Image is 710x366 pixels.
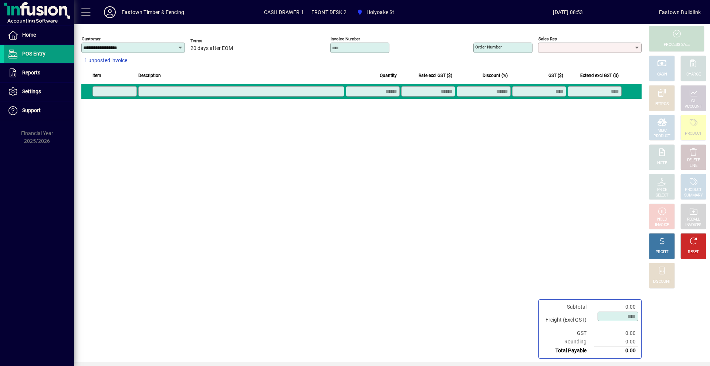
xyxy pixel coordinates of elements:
button: Profile [98,6,122,19]
span: 20 days after EOM [190,46,233,51]
div: INVOICES [685,222,701,228]
span: 1 unposted invoice [84,57,127,64]
div: GL [691,98,696,104]
div: Eastown Buildlink [659,6,701,18]
div: CASH [657,72,667,77]
td: Subtotal [542,303,594,311]
a: Settings [4,83,74,101]
div: ACCOUNT [685,104,702,110]
span: Holyoake St [354,6,397,19]
span: Item [92,71,101,80]
div: MISC [657,128,666,134]
div: Eastown Timber & Fencing [122,6,184,18]
a: Home [4,26,74,44]
div: HOLD [657,217,667,222]
div: INVOICE [655,222,669,228]
td: GST [542,329,594,338]
span: Discount (%) [483,71,508,80]
a: Reports [4,64,74,82]
span: Home [22,32,36,38]
span: CASH DRAWER 1 [264,6,304,18]
mat-label: Customer [82,36,101,41]
span: Terms [190,38,235,43]
div: DELETE [687,158,700,163]
span: Quantity [380,71,397,80]
div: EFTPOS [655,101,669,107]
div: SUMMARY [684,193,703,198]
span: POS Entry [22,51,45,57]
mat-label: Invoice number [331,36,360,41]
div: PRODUCT [653,134,670,139]
div: RESET [688,249,699,255]
td: 0.00 [594,329,638,338]
div: PRICE [657,187,667,193]
div: SELECT [656,193,669,198]
span: [DATE] 08:53 [477,6,659,18]
td: 0.00 [594,338,638,346]
div: RECALL [687,217,700,222]
td: Freight (Excl GST) [542,311,594,329]
span: FRONT DESK 2 [311,6,346,18]
a: Support [4,101,74,120]
span: Description [138,71,161,80]
div: PROCESS SALE [664,42,690,48]
div: PROFIT [656,249,668,255]
mat-label: Order number [475,44,502,50]
div: LINE [690,163,697,169]
td: Rounding [542,338,594,346]
div: DISCOUNT [653,279,671,285]
td: 0.00 [594,303,638,311]
span: Support [22,107,41,113]
div: CHARGE [686,72,701,77]
span: Rate excl GST ($) [419,71,452,80]
div: PRODUCT [685,131,701,137]
td: 0.00 [594,346,638,355]
div: PRODUCT [685,187,701,193]
mat-label: Sales rep [538,36,557,41]
span: Holyoake St [366,6,395,18]
span: Settings [22,88,41,94]
div: NOTE [657,161,667,166]
span: Reports [22,70,40,75]
td: Total Payable [542,346,594,355]
button: 1 unposted invoice [81,54,130,67]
